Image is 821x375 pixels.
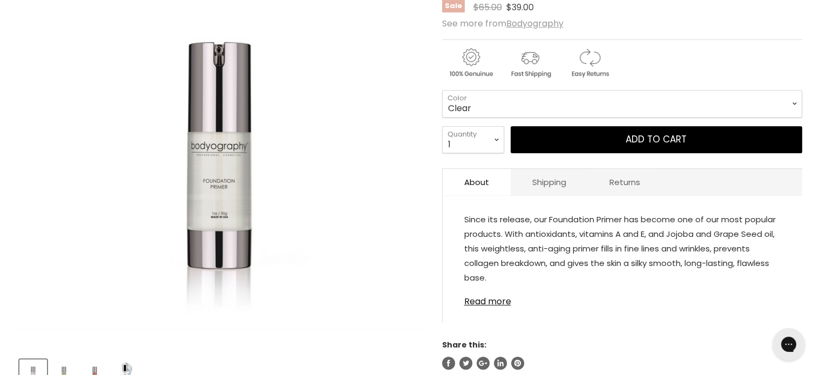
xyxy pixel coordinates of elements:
[767,324,810,364] iframe: Gorgias live chat messenger
[442,126,504,153] select: Quantity
[442,46,499,79] img: genuine.gif
[464,290,781,306] a: Read more
[464,289,686,300] strong: AVAILABLE IN 5 CORRECTING AND BRONZING SHADES
[561,46,618,79] img: returns.gif
[588,169,662,195] a: Returns
[442,339,486,350] span: Share this:
[464,214,776,283] span: Since its release, our Foundation Primer has become one of our most popular products. With antiox...
[501,46,559,79] img: shipping.gif
[442,340,802,369] aside: Share this:
[511,169,588,195] a: Shipping
[443,169,511,195] a: About
[511,126,802,153] button: Add to cart
[506,17,564,30] a: Bodyography
[626,133,687,146] span: Add to cart
[442,17,564,30] span: See more from
[473,1,502,13] span: $65.00
[506,1,534,13] span: $39.00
